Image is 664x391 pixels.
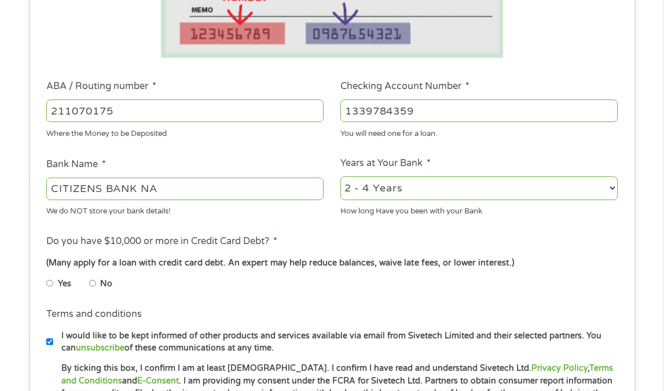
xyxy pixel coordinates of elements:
div: How long Have you been with your Bank [340,202,618,217]
label: ABA / Routing number [46,80,156,93]
div: (Many apply for a loan with credit card debt. An expert may help reduce balances, waive late fees... [46,257,617,270]
label: Do you have $10,000 or more in Credit Card Debt? [46,235,277,248]
a: E-Consent [137,376,179,386]
label: Bank Name [46,158,106,171]
div: You will need one for a loan. [340,124,618,139]
label: Checking Account Number [340,80,469,93]
input: 345634636 [340,99,618,121]
a: unsubscribe [76,343,124,353]
label: No [100,278,112,290]
div: We do NOT store your bank details! [46,202,324,217]
a: Privacy Policy [531,363,588,373]
label: Yes [58,278,71,290]
a: Terms and Conditions [61,363,613,385]
label: Years at Your Bank [340,157,431,169]
input: 263177916 [46,99,324,121]
label: I would like to be kept informed of other products and services available via email from Sivetech... [53,330,621,355]
label: Terms and conditions [46,308,142,320]
div: Where the Money to be Deposited [46,124,324,139]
